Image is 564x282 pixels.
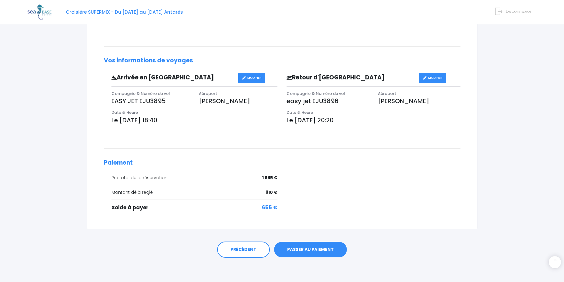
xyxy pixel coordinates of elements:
[282,74,419,81] h3: Retour d'[GEOGRAPHIC_DATA]
[274,242,347,258] a: PASSER AU PAIEMENT
[287,110,313,115] span: Date & Heure
[419,73,446,83] a: MODIFIER
[199,91,217,96] span: Aéroport
[111,110,138,115] span: Date & Heure
[107,74,238,81] h3: Arrivée en [GEOGRAPHIC_DATA]
[104,159,460,166] h2: Paiement
[111,96,190,106] p: EASY JET EJU3895
[66,9,183,15] span: Croisière SUPERMIX - Du [DATE] au [DATE] Antarès
[287,96,369,106] p: easy jet EJU3896
[199,96,277,106] p: [PERSON_NAME]
[104,57,460,64] h2: Vos informations de voyages
[266,189,277,196] span: 910 €
[287,91,345,96] span: Compagnie & Numéro de vol
[111,91,170,96] span: Compagnie & Numéro de vol
[217,242,270,258] a: PRÉCÉDENT
[111,204,278,212] div: Solde à payer
[238,73,265,83] a: MODIFIER
[111,175,278,181] div: Prix total de la réservation
[378,91,396,96] span: Aéroport
[287,116,460,125] p: Le [DATE] 20:20
[378,96,460,106] p: [PERSON_NAME]
[111,189,278,196] div: Montant déjà réglé
[111,116,278,125] p: Le [DATE] 18:40
[506,9,532,14] span: Déconnexion
[262,175,277,181] span: 1 565 €
[262,204,277,212] span: 655 €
